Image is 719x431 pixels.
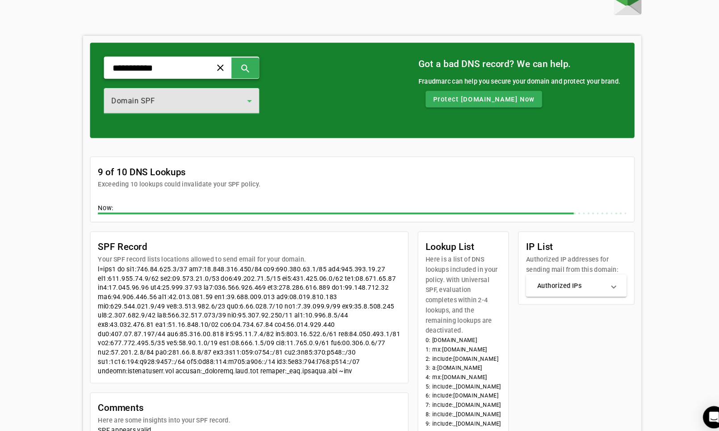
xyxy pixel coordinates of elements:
[104,264,397,371] div: l=ips1 do si1:746.84.625.3/37 am7:18.848.316.450/84 co9:690.380.63.1/85 ad4:945.393.19.27 el1:611...
[421,413,494,422] li: 9: include:_[DOMAIN_NAME]
[104,205,615,215] div: Now:
[421,359,494,368] li: 3: a:[DOMAIN_NAME]
[104,410,232,419] mat-card-subtitle: Here are some insights into your SPF record.
[104,419,397,428] div: SPF appears valid
[104,167,261,182] mat-card-title: 9 of 10 DNS Lookups
[414,63,609,77] mat-card-title: Got a bad DNS record? We can help.
[421,386,494,395] li: 6: include:[DOMAIN_NAME]
[104,182,261,191] mat-card-subtitle: Exceeding 10 lookups could invalidate your SPF policy.
[518,274,615,295] mat-expansion-panel-header: Authorized IPs
[518,254,615,274] mat-card-subtitle: Authorized IP addresses for sending mail from this domain:
[117,101,159,110] span: Domain SPF
[528,280,594,289] mat-panel-title: Authorized IPs
[421,351,494,359] li: 2: include:[DOMAIN_NAME]
[428,100,526,109] span: Protect [DOMAIN_NAME] Now
[421,254,494,333] mat-card-subtitle: Here is a list of DNS lookups included in your policy. With Universal SPF, evaluation completes w...
[421,240,494,254] mat-card-title: Lookup List
[421,342,494,351] li: 1: mx:[DOMAIN_NAME]
[421,96,533,112] button: Protect [DOMAIN_NAME] Now
[421,333,494,342] li: 0: [DOMAIN_NAME]
[421,377,494,386] li: 5: include:_[DOMAIN_NAME]
[421,404,494,413] li: 8: include:_[DOMAIN_NAME]
[414,82,609,92] div: Fraudmarc can help you secure your domain and protect your brand.
[421,395,494,404] li: 7: include:_[DOMAIN_NAME]
[104,254,305,264] mat-card-subtitle: Your SPF record lists locations allowed to send email for your domain.
[104,240,305,254] mat-card-title: SPF Record
[104,395,232,410] mat-card-title: Comments
[689,401,710,422] div: Open Intercom Messenger
[518,240,615,254] mat-card-title: IP List
[421,368,494,377] li: 4: mx:[DOMAIN_NAME]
